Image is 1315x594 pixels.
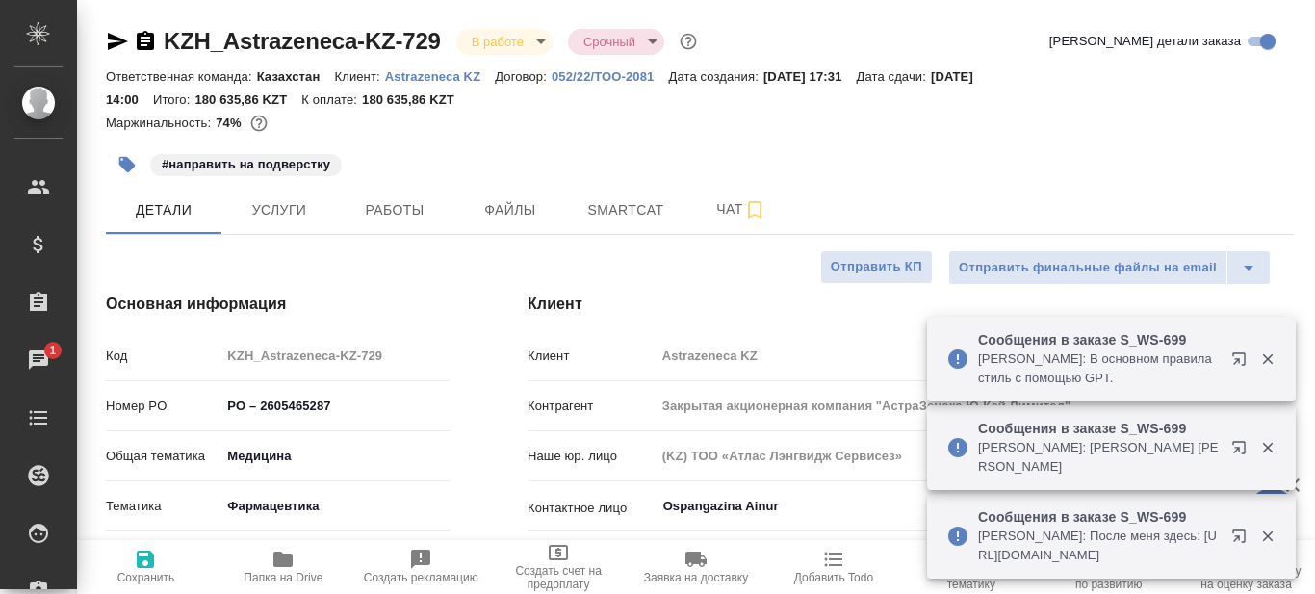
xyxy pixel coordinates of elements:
[215,540,352,594] button: Папка на Drive
[490,540,628,594] button: Создать счет на предоплату
[831,256,922,278] span: Отправить КП
[464,198,556,222] span: Файлы
[1049,32,1241,51] span: [PERSON_NAME] детали заказа
[628,540,765,594] button: Заявка на доставку
[106,143,148,186] button: Добавить тэг
[244,571,322,584] span: Папка на Drive
[216,116,245,130] p: 74%
[385,67,496,84] a: Astrazeneca KZ
[233,198,325,222] span: Услуги
[763,69,857,84] p: [DATE] 17:31
[106,30,129,53] button: Скопировать ссылку для ЯМессенджера
[978,527,1219,565] p: [PERSON_NAME]: После меня здесь: [URL][DOMAIN_NAME]
[106,447,220,466] p: Общая тематика
[948,250,1271,285] div: split button
[106,497,220,516] p: Тематика
[1248,350,1287,368] button: Закрыть
[301,92,362,107] p: К оплате:
[978,507,1219,527] p: Сообщения в заказе S_WS-699
[38,341,67,360] span: 1
[656,442,1294,470] input: Пустое поле
[552,69,669,84] p: 052/22/ТОО-2081
[580,198,672,222] span: Smartcat
[552,67,669,84] a: 052/22/ТОО-2081
[695,197,787,221] span: Чат
[668,69,762,84] p: Дата создания:
[153,92,194,107] p: Итого:
[194,92,301,107] p: 180 635,86 KZT
[1248,528,1287,545] button: Закрыть
[364,571,478,584] span: Создать рекламацию
[106,116,216,130] p: Маржинальность:
[656,392,1294,420] input: Пустое поле
[978,438,1219,477] p: [PERSON_NAME]: [PERSON_NAME] [PERSON_NAME]
[528,293,1294,316] h4: Клиент
[578,34,641,50] button: Срочный
[334,69,384,84] p: Клиент:
[257,69,335,84] p: Казахстан
[656,342,1294,370] input: Пустое поле
[495,69,552,84] p: Договор:
[914,564,1028,591] span: Определить тематику
[959,257,1217,279] span: Отправить финальные файлы на email
[352,540,490,594] button: Создать рекламацию
[644,571,748,584] span: Заявка на доставку
[528,447,656,466] p: Наше юр. лицо
[764,540,902,594] button: Добавить Todo
[902,540,1040,594] button: Определить тематику
[1220,340,1266,386] button: Открыть в новой вкладке
[456,29,553,55] div: В работе
[164,28,441,54] a: KZH_Astrazeneca-KZ-729
[220,440,451,473] div: Медицина
[978,330,1219,349] p: Сообщения в заказе S_WS-699
[948,250,1227,285] button: Отправить финальные файлы на email
[1220,428,1266,475] button: Открыть в новой вкладке
[348,198,441,222] span: Работы
[117,571,175,584] span: Сохранить
[857,69,931,84] p: Дата сдачи:
[106,293,451,316] h4: Основная информация
[568,29,664,55] div: В работе
[162,155,330,174] p: #направить на подверстку
[385,69,496,84] p: Astrazeneca KZ
[978,419,1219,438] p: Сообщения в заказе S_WS-699
[148,155,344,171] span: направить на подверстку
[117,198,210,222] span: Детали
[502,564,616,591] span: Создать счет на предоплату
[528,397,656,416] p: Контрагент
[466,34,529,50] button: В работе
[220,490,451,523] div: Фармацевтика
[246,111,271,136] button: 6119.31 RUB; 0.00 KZT;
[676,29,701,54] button: Доп статусы указывают на важность/срочность заказа
[5,336,72,384] a: 1
[220,392,451,420] input: ✎ Введи что-нибудь
[820,250,933,284] button: Отправить КП
[528,347,656,366] p: Клиент
[1248,439,1287,456] button: Закрыть
[528,499,656,518] p: Контактное лицо
[106,69,257,84] p: Ответственная команда:
[106,397,220,416] p: Номер PO
[743,198,766,221] svg: Подписаться
[220,342,451,370] input: Пустое поле
[1220,517,1266,563] button: Открыть в новой вкладке
[134,30,157,53] button: Скопировать ссылку
[106,347,220,366] p: Код
[794,571,873,584] span: Добавить Todo
[77,540,215,594] button: Сохранить
[362,92,469,107] p: 180 635,86 KZT
[978,349,1219,388] p: [PERSON_NAME]: В основном правила стиль с помощью GPT.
